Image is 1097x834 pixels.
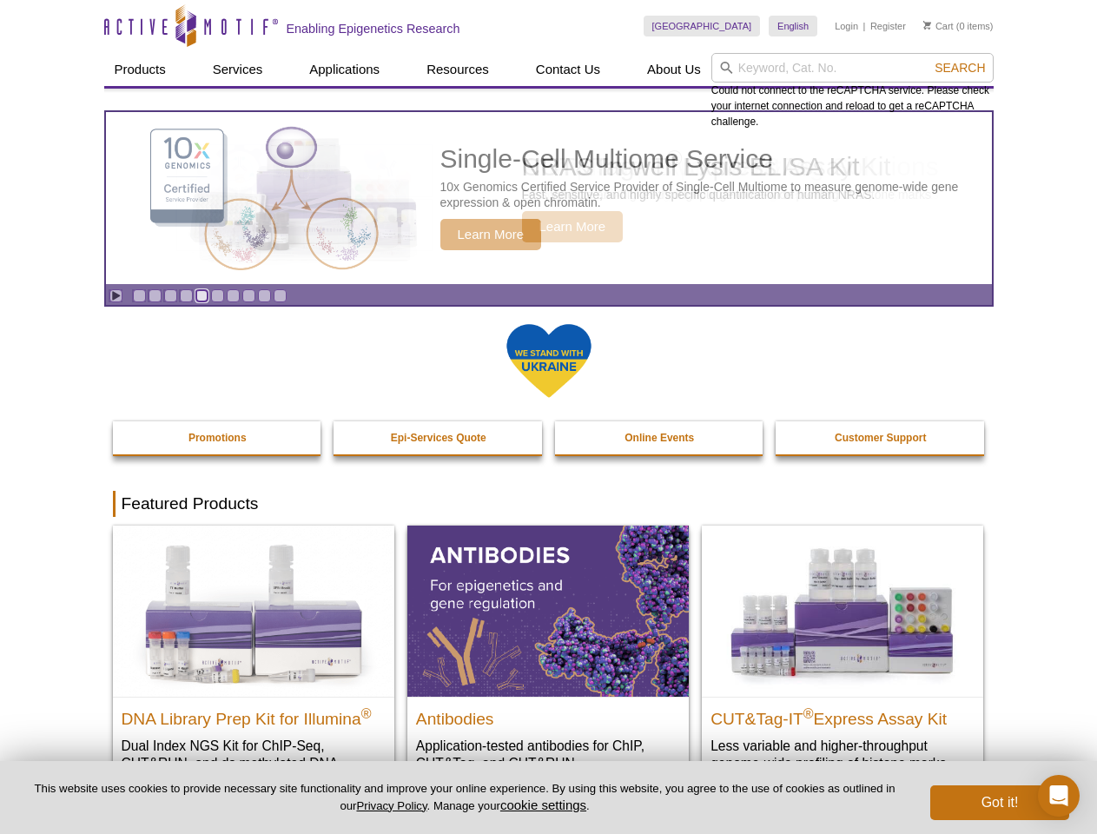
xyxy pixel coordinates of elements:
div: Could not connect to the reCAPTCHA service. Please check your internet connection and reload to g... [711,53,994,129]
img: All Antibodies [407,526,689,696]
p: Dual Index NGS Kit for ChIP-Seq, CUT&RUN, and ds methylated DNA assays. [122,737,386,790]
sup: ® [361,705,372,720]
a: Resources [416,53,499,86]
a: Go to slide 3 [164,289,177,302]
a: Login [835,20,858,32]
strong: Online Events [624,432,694,444]
a: CUT&Tag-IT® Express Assay Kit CUT&Tag-IT®Express Assay Kit Less variable and higher-throughput ge... [702,526,983,789]
a: Privacy Policy [356,799,426,812]
img: DNA Library Prep Kit for Illumina [113,526,394,696]
strong: Epi-Services Quote [391,432,486,444]
a: Go to slide 6 [211,289,224,302]
strong: Customer Support [835,432,926,444]
a: Go to slide 7 [227,289,240,302]
a: Online Events [555,421,765,454]
button: Search [929,60,990,76]
li: | [863,16,866,36]
button: Got it! [930,785,1069,820]
h2: Enabling Epigenetics Research [287,21,460,36]
strong: Promotions [188,432,247,444]
a: Contact Us [525,53,611,86]
a: Go to slide 10 [274,289,287,302]
a: Go to slide 2 [149,289,162,302]
a: Go to slide 4 [180,289,193,302]
img: We Stand With Ukraine [506,322,592,400]
a: Go to slide 1 [133,289,146,302]
a: Go to slide 9 [258,289,271,302]
a: Register [870,20,906,32]
a: DNA Library Prep Kit for Illumina DNA Library Prep Kit for Illumina® Dual Index NGS Kit for ChIP-... [113,526,394,806]
a: Applications [299,53,390,86]
a: About Us [637,53,711,86]
a: Toggle autoplay [109,289,122,302]
a: All Antibodies Antibodies Application-tested antibodies for ChIP, CUT&Tag, and CUT&RUN. [407,526,689,789]
a: [GEOGRAPHIC_DATA] [644,16,761,36]
div: Open Intercom Messenger [1038,775,1080,817]
h2: Featured Products [113,491,985,517]
a: Services [202,53,274,86]
sup: ® [803,705,814,720]
li: (0 items) [923,16,994,36]
a: Go to slide 5 [195,289,208,302]
h2: CUT&Tag-IT Express Assay Kit [710,702,975,728]
img: Your Cart [923,21,931,30]
a: Go to slide 8 [242,289,255,302]
p: Application-tested antibodies for ChIP, CUT&Tag, and CUT&RUN. [416,737,680,772]
h2: Antibodies [416,702,680,728]
h2: DNA Library Prep Kit for Illumina [122,702,386,728]
p: This website uses cookies to provide necessary site functionality and improve your online experie... [28,781,902,814]
a: Promotions [113,421,323,454]
a: Products [104,53,176,86]
button: cookie settings [500,798,586,812]
a: Epi-Services Quote [334,421,544,454]
img: CUT&Tag-IT® Express Assay Kit [702,526,983,696]
a: Customer Support [776,421,986,454]
a: Cart [923,20,954,32]
p: Less variable and higher-throughput genome-wide profiling of histone marks​. [710,737,975,772]
span: Search [935,61,985,75]
input: Keyword, Cat. No. [711,53,994,83]
a: English [769,16,817,36]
